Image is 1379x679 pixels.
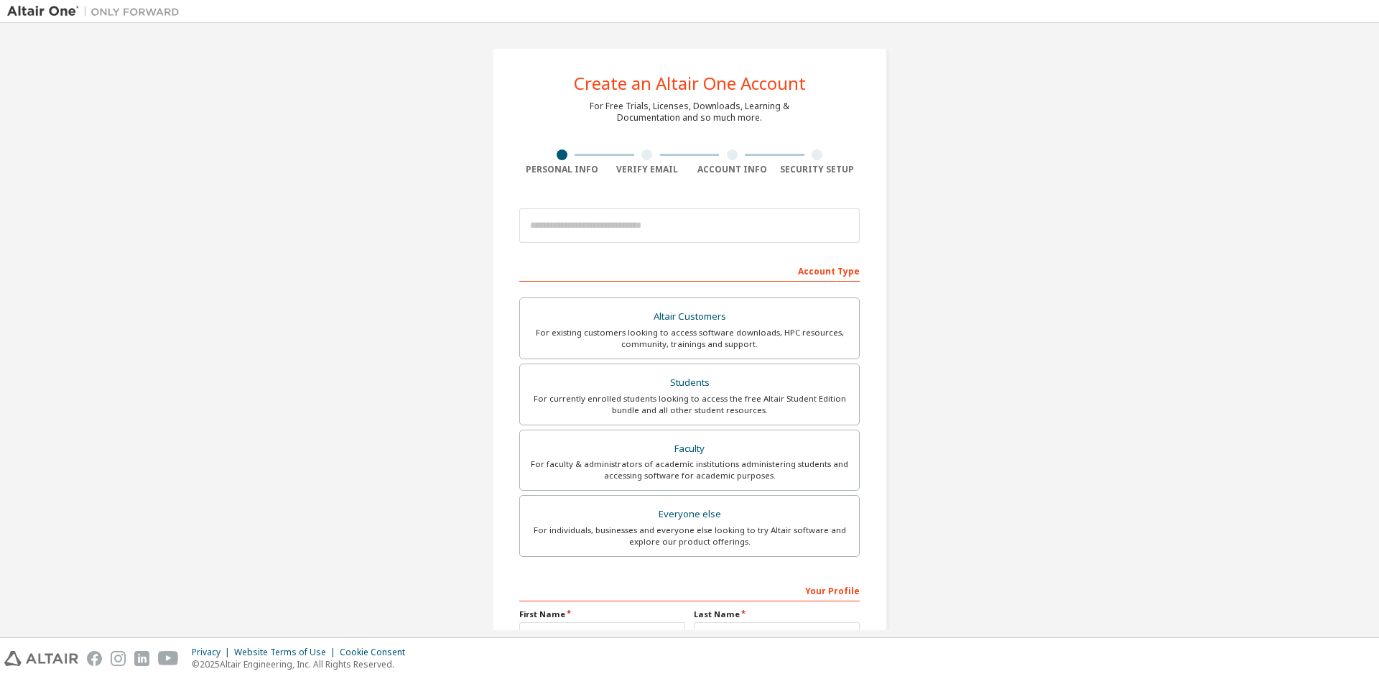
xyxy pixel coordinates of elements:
[192,647,234,658] div: Privacy
[529,393,850,416] div: For currently enrolled students looking to access the free Altair Student Edition bundle and all ...
[605,164,690,175] div: Verify Email
[519,609,685,620] label: First Name
[529,439,850,459] div: Faculty
[529,504,850,525] div: Everyone else
[134,651,149,666] img: linkedin.svg
[7,4,187,19] img: Altair One
[529,525,850,548] div: For individuals, businesses and everyone else looking to try Altair software and explore our prod...
[4,651,78,666] img: altair_logo.svg
[158,651,179,666] img: youtube.svg
[529,373,850,393] div: Students
[694,609,860,620] label: Last Name
[192,658,414,670] p: © 2025 Altair Engineering, Inc. All Rights Reserved.
[689,164,775,175] div: Account Info
[519,259,860,282] div: Account Type
[234,647,340,658] div: Website Terms of Use
[519,578,860,601] div: Your Profile
[529,307,850,327] div: Altair Customers
[340,647,414,658] div: Cookie Consent
[529,327,850,350] div: For existing customers looking to access software downloads, HPC resources, community, trainings ...
[775,164,860,175] div: Security Setup
[590,101,789,124] div: For Free Trials, Licenses, Downloads, Learning & Documentation and so much more.
[519,164,605,175] div: Personal Info
[574,75,806,92] div: Create an Altair One Account
[87,651,102,666] img: facebook.svg
[111,651,126,666] img: instagram.svg
[529,458,850,481] div: For faculty & administrators of academic institutions administering students and accessing softwa...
